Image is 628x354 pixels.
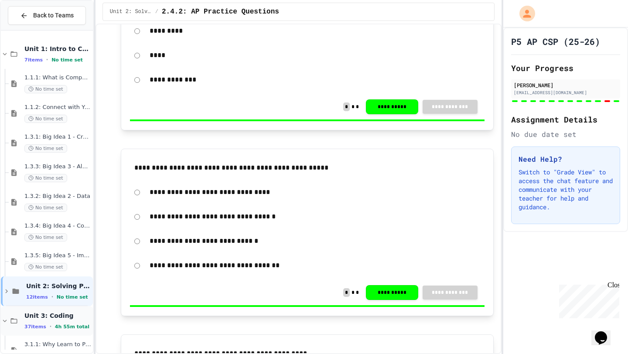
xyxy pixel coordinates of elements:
button: Back to Teams [8,6,86,25]
div: [EMAIL_ADDRESS][DOMAIN_NAME] [514,89,618,96]
span: 1.1.2: Connect with Your World [24,104,91,111]
span: No time set [24,85,67,93]
h2: Assignment Details [511,113,620,126]
span: 4h 55m total [55,324,89,330]
span: • [51,293,53,300]
div: No due date set [511,129,620,140]
span: 2.4.2: AP Practice Questions [162,7,279,17]
span: No time set [24,204,67,212]
h1: P5 AP CSP (25-26) [511,35,600,48]
h3: Need Help? [519,154,613,164]
span: • [46,56,48,63]
iframe: chat widget [556,281,619,318]
span: 37 items [24,324,46,330]
span: 1.3.2: Big Idea 2 - Data [24,193,91,200]
span: Unit 2: Solving Problems in Computer Science [26,282,91,290]
span: / [155,8,158,15]
span: No time set [24,233,67,242]
div: My Account [510,3,537,24]
iframe: chat widget [591,319,619,345]
span: No time set [24,174,67,182]
span: Unit 3: Coding [24,312,91,320]
p: Switch to "Grade View" to access the chat feature and communicate with your teacher for help and ... [519,168,613,211]
span: Unit 1: Intro to Computer Science [24,45,91,53]
h2: Your Progress [511,62,620,74]
span: 7 items [24,57,43,63]
span: No time set [57,294,88,300]
span: 12 items [26,294,48,300]
span: Unit 2: Solving Problems in Computer Science [110,8,152,15]
span: No time set [24,263,67,271]
div: [PERSON_NAME] [514,81,618,89]
span: • [50,323,51,330]
span: 1.3.5: Big Idea 5 - Impact of Computing [24,252,91,259]
span: Back to Teams [33,11,74,20]
span: 1.3.3: Big Idea 3 - Algorithms and Programming [24,163,91,170]
span: 3.1.1: Why Learn to Program? [24,341,91,348]
span: No time set [24,144,67,153]
span: 1.3.4: Big Idea 4 - Computing Systems and Networks [24,222,91,230]
div: Chat with us now!Close [3,3,60,55]
span: 1.1.1: What is Computer Science? [24,74,91,82]
span: 1.3.1: Big Idea 1 - Creative Development [24,133,91,141]
span: No time set [24,115,67,123]
span: No time set [51,57,83,63]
